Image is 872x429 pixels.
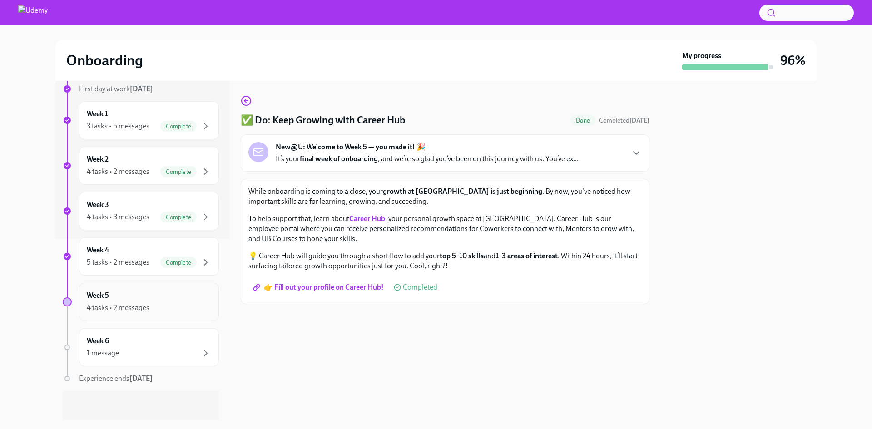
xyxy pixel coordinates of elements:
span: Completed [403,284,437,291]
strong: 1–3 areas of interest [495,251,558,260]
h6: Week 1 [87,109,108,119]
div: 4 tasks • 3 messages [87,212,149,222]
a: Week 13 tasks • 5 messagesComplete [63,101,219,139]
h6: Week 6 [87,336,109,346]
strong: final week of onboarding [300,154,378,163]
h2: Onboarding [66,51,143,69]
p: While onboarding is coming to a close, your . By now, you've noticed how important skills are for... [248,187,642,207]
div: 1 message [87,348,119,358]
div: 4 tasks • 2 messages [87,303,149,313]
span: Experience ends [79,374,153,383]
a: Week 45 tasks • 2 messagesComplete [63,237,219,276]
a: Week 61 message [63,328,219,366]
a: Week 34 tasks • 3 messagesComplete [63,192,219,230]
span: Done [570,117,595,124]
div: 5 tasks • 2 messages [87,257,149,267]
span: Completed [599,117,649,124]
strong: My progress [682,51,721,61]
strong: top 5–10 skills [440,251,484,260]
a: Career Hub [349,214,385,223]
span: First day at work [79,84,153,93]
p: To help support that, learn about , your personal growth space at [GEOGRAPHIC_DATA]. Career Hub i... [248,214,642,244]
span: 👉 Fill out your profile on Career Hub! [255,283,384,292]
div: 4 tasks • 2 messages [87,167,149,177]
span: Complete [160,214,197,221]
h6: Week 3 [87,200,109,210]
strong: [DATE] [129,374,153,383]
a: Week 24 tasks • 2 messagesComplete [63,147,219,185]
p: 💡 Career Hub will guide you through a short flow to add your and . Within 24 hours, it’ll start s... [248,251,642,271]
strong: New@U: Welcome to Week 5 — you made it! 🎉 [276,142,426,152]
h6: Week 4 [87,245,109,255]
a: First day at work[DATE] [63,84,219,94]
span: Complete [160,123,197,130]
strong: [DATE] [629,117,649,124]
p: It’s your , and we’re so glad you’ve been on this journey with us. You’ve ex... [276,154,579,164]
span: Complete [160,168,197,175]
div: 3 tasks • 5 messages [87,121,149,131]
strong: [DATE] [130,84,153,93]
h6: Week 2 [87,154,109,164]
img: Udemy [18,5,48,20]
span: October 7th, 2025 17:49 [599,116,649,125]
span: Complete [160,259,197,266]
h4: ✅ Do: Keep Growing with Career Hub [241,113,405,127]
a: 👉 Fill out your profile on Career Hub! [248,278,390,296]
h6: Week 5 [87,291,109,301]
strong: growth at [GEOGRAPHIC_DATA] is just beginning [383,187,542,196]
h3: 96% [780,52,806,69]
a: Week 54 tasks • 2 messages [63,283,219,321]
